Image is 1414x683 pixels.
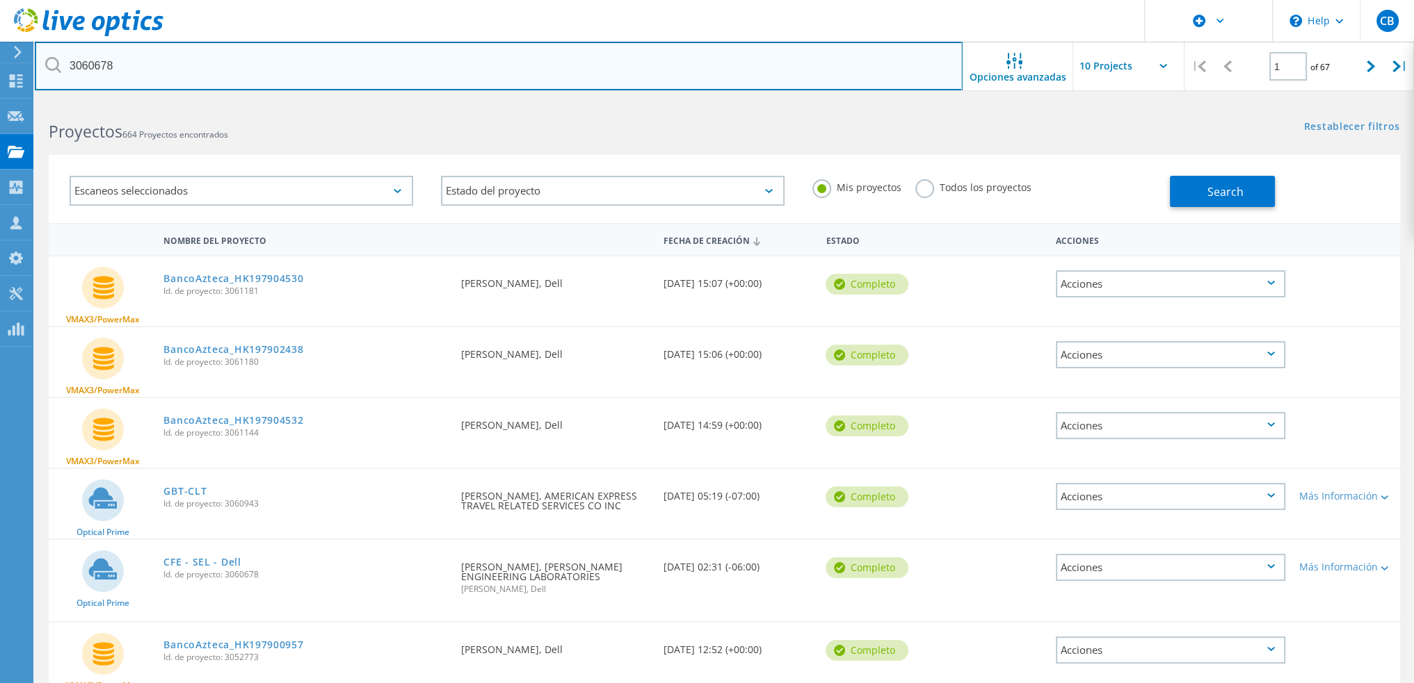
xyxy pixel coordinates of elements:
div: completo [826,274,908,295]
span: Optical Prime [77,599,129,607]
a: CFE - SEL - Dell [163,557,241,567]
span: VMAX3/PowerMax [66,386,140,395]
div: [DATE] 15:06 (+00:00) [657,327,819,373]
div: completo [826,557,908,578]
div: | [1184,42,1213,91]
div: Estado [819,227,940,252]
div: [DATE] 15:07 (+00:00) [657,256,819,302]
div: Más Información [1299,491,1393,501]
span: Id. de proyecto: 3061180 [163,358,447,366]
div: completo [826,640,908,661]
div: Acciones [1056,483,1285,510]
div: Fecha de creación [657,227,819,253]
div: [PERSON_NAME], [PERSON_NAME] ENGINEERING LABORATORIES [454,540,657,607]
label: Mis proyectos [812,179,901,192]
div: | [1385,42,1414,91]
a: BancoAzteca_HK197902438 [163,345,303,354]
div: completo [826,415,908,436]
div: Acciones [1056,636,1285,664]
div: Acciones [1056,341,1285,368]
span: 664 Proyectos encontrados [122,129,228,140]
div: [PERSON_NAME], Dell [454,398,657,444]
div: Más Información [1299,562,1393,572]
div: [PERSON_NAME], Dell [454,256,657,302]
a: BancoAzteca_HK197904532 [163,415,303,425]
div: [DATE] 14:59 (+00:00) [657,398,819,444]
div: completo [826,345,908,365]
span: VMAX3/PowerMax [66,315,140,324]
div: [PERSON_NAME], Dell [454,623,657,668]
span: Id. de proyecto: 3061181 [163,287,447,295]
span: CB [1380,15,1395,26]
div: Acciones [1056,554,1285,581]
input: Buscar proyectos por nombre, propietario, ID, empresa, etc. [35,42,963,90]
label: Todos los proyectos [915,179,1031,192]
div: Acciones [1056,270,1285,297]
div: Acciones [1056,412,1285,439]
span: Id. de proyecto: 3060678 [163,570,447,579]
span: Opciones avanzadas [970,72,1066,82]
span: Id. de proyecto: 3061144 [163,429,447,437]
span: Id. de proyecto: 3060943 [163,500,447,508]
a: Live Optics Dashboard [14,29,163,39]
svg: \n [1290,15,1302,27]
a: BancoAzteca_HK197900957 [163,640,303,650]
div: completo [826,486,908,507]
div: [DATE] 05:19 (-07:00) [657,469,819,515]
button: Search [1170,176,1275,207]
div: [DATE] 12:52 (+00:00) [657,623,819,668]
div: [DATE] 02:31 (-06:00) [657,540,819,586]
div: Acciones [1049,227,1292,252]
div: [PERSON_NAME], AMERICAN EXPRESS TRAVEL RELATED SERVICES CO INC [454,469,657,525]
b: Proyectos [49,120,122,142]
span: [PERSON_NAME], Dell [461,585,650,593]
span: VMAX3/PowerMax [66,457,140,466]
div: [PERSON_NAME], Dell [454,327,657,373]
div: Nombre del proyecto [156,227,453,252]
a: GBT-CLT [163,486,207,496]
span: Optical Prime [77,528,129,536]
a: BancoAzteca_HK197904530 [163,274,303,283]
span: Search [1207,184,1244,199]
div: Estado del proyecto [441,176,785,206]
span: Id. de proyecto: 3052773 [163,653,447,661]
span: of 67 [1310,61,1330,73]
div: Escaneos seleccionados [70,176,413,206]
a: Restablecer filtros [1304,122,1400,133]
